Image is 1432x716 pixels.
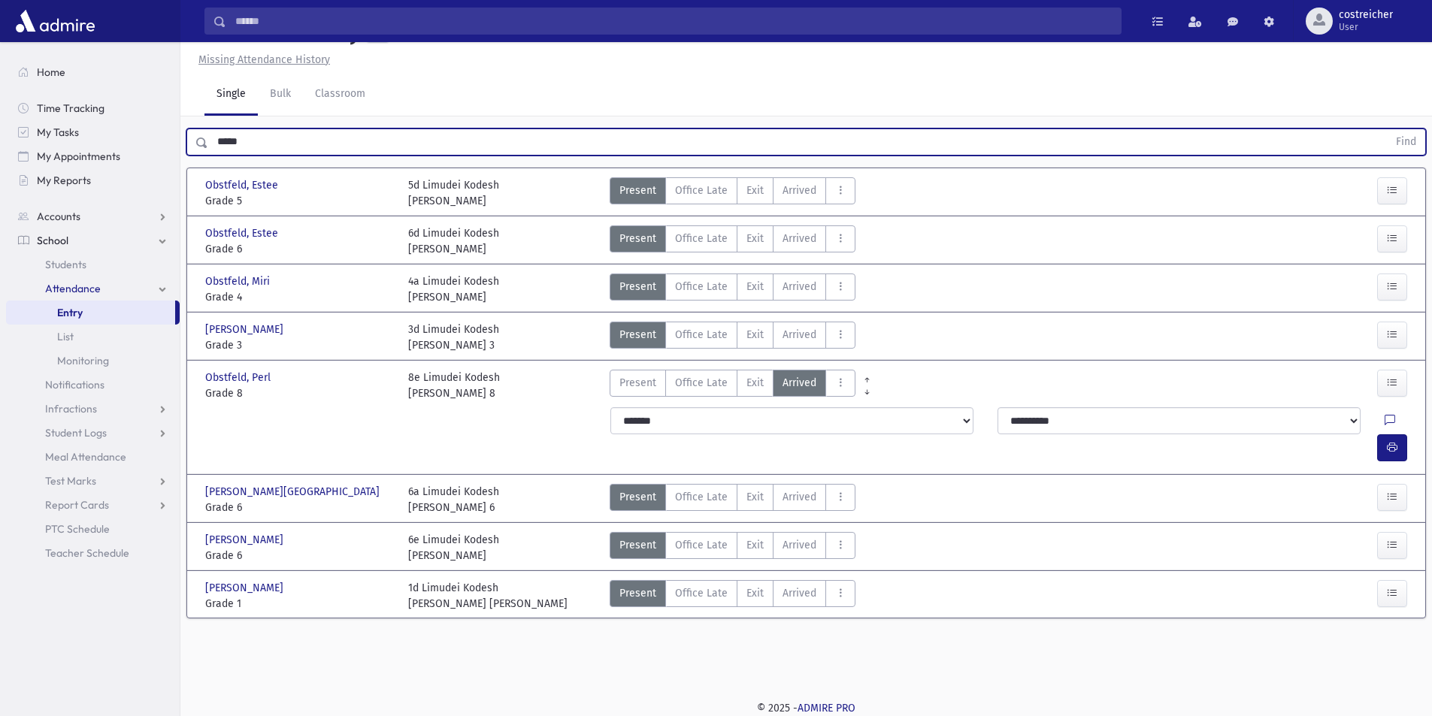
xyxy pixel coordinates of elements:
span: Obstfeld, Estee [205,177,281,193]
span: Exit [746,585,764,601]
a: Classroom [303,74,377,116]
div: 6a Limudei Kodesh [PERSON_NAME] 6 [408,484,499,515]
a: Missing Attendance History [192,53,330,66]
span: Present [619,183,656,198]
a: My Reports [6,168,180,192]
span: My Tasks [37,125,79,139]
a: Entry [6,301,175,325]
a: Meal Attendance [6,445,180,469]
div: AttTypes [610,225,855,257]
a: Infractions [6,397,180,421]
a: Students [6,252,180,276]
span: PTC Schedule [45,522,110,536]
span: Meal Attendance [45,450,126,464]
a: Test Marks [6,469,180,493]
div: 4a Limudei Kodesh [PERSON_NAME] [408,273,499,305]
span: Grade 6 [205,548,393,563]
span: Accounts [37,210,80,223]
div: 6e Limudei Kodesh [PERSON_NAME] [408,532,499,563]
span: Arrived [783,183,816,198]
span: costreicher [1339,9,1393,21]
span: Home [37,65,65,79]
span: Time Tracking [37,101,104,115]
span: Exit [746,327,764,343]
div: 8e Limudei Kodesh [PERSON_NAME] 8 [408,370,500,401]
span: Office Late [675,183,728,198]
a: Notifications [6,373,180,397]
button: Find [1387,129,1425,155]
a: My Tasks [6,120,180,144]
a: School [6,228,180,252]
span: Office Late [675,537,728,553]
span: Arrived [783,489,816,505]
span: Office Late [675,327,728,343]
div: AttTypes [610,580,855,612]
span: List [57,330,74,343]
span: My Appointments [37,150,120,163]
span: Grade 6 [205,500,393,515]
span: Present [619,585,656,601]
span: Office Late [675,279,728,295]
u: Missing Attendance History [198,53,330,66]
span: [PERSON_NAME] [205,322,286,337]
span: Present [619,537,656,553]
span: Test Marks [45,474,96,488]
span: Monitoring [57,354,109,367]
span: Exit [746,279,764,295]
a: Monitoring [6,349,180,373]
span: Exit [746,489,764,505]
span: Exit [746,231,764,246]
span: Arrived [783,537,816,553]
div: AttTypes [610,370,855,401]
span: Arrived [783,585,816,601]
div: AttTypes [610,177,855,209]
input: Search [226,8,1121,35]
span: Exit [746,375,764,391]
span: Exit [746,183,764,198]
span: Grade 3 [205,337,393,353]
a: Report Cards [6,493,180,517]
a: Teacher Schedule [6,541,180,565]
span: Present [619,375,656,391]
div: 3d Limudei Kodesh [PERSON_NAME] 3 [408,322,499,353]
span: Grade 6 [205,241,393,257]
span: Office Late [675,489,728,505]
span: Student Logs [45,426,107,440]
a: Attendance [6,276,180,301]
div: AttTypes [610,532,855,563]
a: Single [204,74,258,116]
a: Bulk [258,74,303,116]
span: Obstfeld, Perl [205,370,274,385]
a: Student Logs [6,421,180,445]
div: 5d Limudei Kodesh [PERSON_NAME] [408,177,499,209]
img: AdmirePro [12,6,98,36]
span: Attendance [45,282,101,295]
span: Present [619,489,656,505]
span: Entry [57,306,83,319]
a: My Appointments [6,144,180,168]
span: Grade 4 [205,289,393,305]
span: [PERSON_NAME] [205,532,286,548]
span: Office Late [675,231,728,246]
span: Arrived [783,327,816,343]
span: Office Late [675,585,728,601]
span: Arrived [783,375,816,391]
div: 1d Limudei Kodesh [PERSON_NAME] [PERSON_NAME] [408,580,568,612]
span: Present [619,327,656,343]
div: 6d Limudei Kodesh [PERSON_NAME] [408,225,499,257]
a: Time Tracking [6,96,180,120]
div: © 2025 - [204,700,1408,716]
span: Exit [746,537,764,553]
div: AttTypes [610,484,855,515]
span: Present [619,231,656,246]
div: AttTypes [610,322,855,353]
span: Present [619,279,656,295]
span: School [37,234,68,247]
span: Obstfeld, Estee [205,225,281,241]
span: Students [45,258,86,271]
span: Notifications [45,378,104,391]
a: List [6,325,180,349]
a: Home [6,60,180,84]
span: Teacher Schedule [45,546,129,560]
span: Grade 5 [205,193,393,209]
